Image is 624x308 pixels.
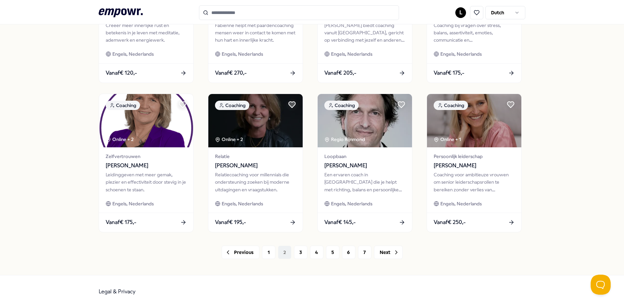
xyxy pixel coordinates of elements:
button: 1 [262,246,275,259]
button: 6 [342,246,355,259]
button: 3 [294,246,307,259]
span: [PERSON_NAME] [215,161,296,170]
span: [PERSON_NAME] [324,161,405,170]
a: package imageCoachingOnline + 1Persoonlijk leiderschap[PERSON_NAME]Coaching voor ambitieuze vrouw... [427,94,522,232]
a: Legal & Privacy [99,288,136,295]
div: Online + 1 [434,136,461,143]
span: Engels, Nederlands [440,50,482,58]
div: Fabienne helpt met paardencoaching mensen weer in contact te komen met hun hart en innerlijke kra... [215,22,296,44]
a: package imageCoachingOnline + 2Relatie[PERSON_NAME]Relatiecoaching voor millennials die ondersteu... [208,94,303,232]
div: Relatiecoaching voor millennials die ondersteuning zoeken bij moderne uitdagingen en vraagstukken. [215,171,296,193]
img: package image [208,94,303,147]
span: Vanaf € 270,- [215,69,247,77]
span: Relatie [215,153,296,160]
img: package image [318,94,412,147]
button: Previous [222,246,259,259]
span: Engels, Nederlands [112,50,154,58]
div: Leidinggeven met meer gemak, plezier en effectiviteit door stevig in je schoenen te staan. [106,171,187,193]
a: package imageCoachingOnline + 2Zelfvertrouwen[PERSON_NAME]Leidinggeven met meer gemak, plezier en... [99,94,194,232]
img: package image [99,94,193,147]
img: package image [427,94,521,147]
span: Loopbaan [324,153,405,160]
button: 4 [310,246,323,259]
div: [PERSON_NAME] biedt coaching vanuit [GEOGRAPHIC_DATA], gericht op verbinding met jezelf en andere... [324,22,405,44]
div: Coaching [324,101,359,110]
span: Engels, Nederlands [222,50,263,58]
button: 7 [358,246,371,259]
span: Vanaf € 205,- [324,69,356,77]
span: Vanaf € 120,- [106,69,137,77]
input: Search for products, categories or subcategories [199,5,399,20]
span: Engels, Nederlands [331,50,372,58]
a: package imageCoachingRegio Rijnmond Loopbaan[PERSON_NAME]Een ervaren coach in [GEOGRAPHIC_DATA] d... [317,94,412,232]
div: Coaching voor ambitieuze vrouwen om senior leiderschapsrollen te bereiken zonder verlies van vrou... [434,171,515,193]
div: Coaching [106,101,140,110]
span: Persoonlijk leiderschap [434,153,515,160]
span: Engels, Nederlands [331,200,372,207]
span: Vanaf € 195,- [215,218,246,227]
span: [PERSON_NAME] [434,161,515,170]
div: Coaching bij vragen over stress, balans, assertiviteit, emoties, communicatie en loopbaanontwikke... [434,22,515,44]
span: Vanaf € 175,- [434,69,464,77]
span: Engels, Nederlands [440,200,482,207]
span: Engels, Nederlands [222,200,263,207]
span: Zelfvertrouwen [106,153,187,160]
span: Engels, Nederlands [112,200,154,207]
span: Vanaf € 250,- [434,218,466,227]
div: Online + 2 [106,136,134,143]
div: Creëer meer innerlijke rust en betekenis in je leven met meditatie, ademwerk en energiewerk. [106,22,187,44]
div: Regio Rijnmond [324,136,366,143]
button: 5 [326,246,339,259]
iframe: Help Scout Beacon - Open [591,275,611,295]
span: Vanaf € 175,- [106,218,136,227]
div: Online + 2 [215,136,243,143]
div: Een ervaren coach in [GEOGRAPHIC_DATA] die je helpt met richting, balans en persoonlijke groei. T... [324,171,405,193]
button: Next [374,246,403,259]
span: [PERSON_NAME] [106,161,187,170]
button: L [455,7,466,18]
div: Coaching [215,101,249,110]
span: Vanaf € 145,- [324,218,356,227]
div: Coaching [434,101,468,110]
